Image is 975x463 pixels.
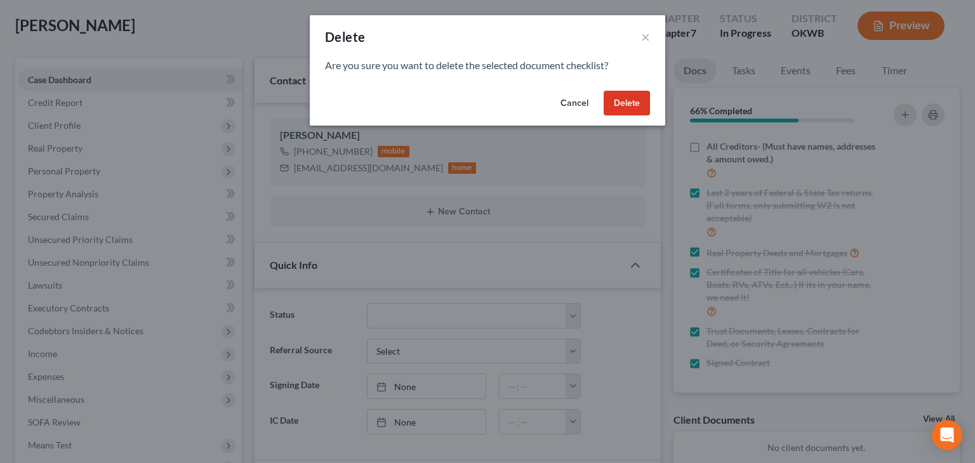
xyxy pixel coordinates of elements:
[604,91,650,116] button: Delete
[641,29,650,44] button: ×
[932,420,962,450] div: Open Intercom Messenger
[325,58,650,73] p: Are you sure you want to delete the selected document checklist?
[550,91,599,116] button: Cancel
[325,28,365,46] div: Delete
